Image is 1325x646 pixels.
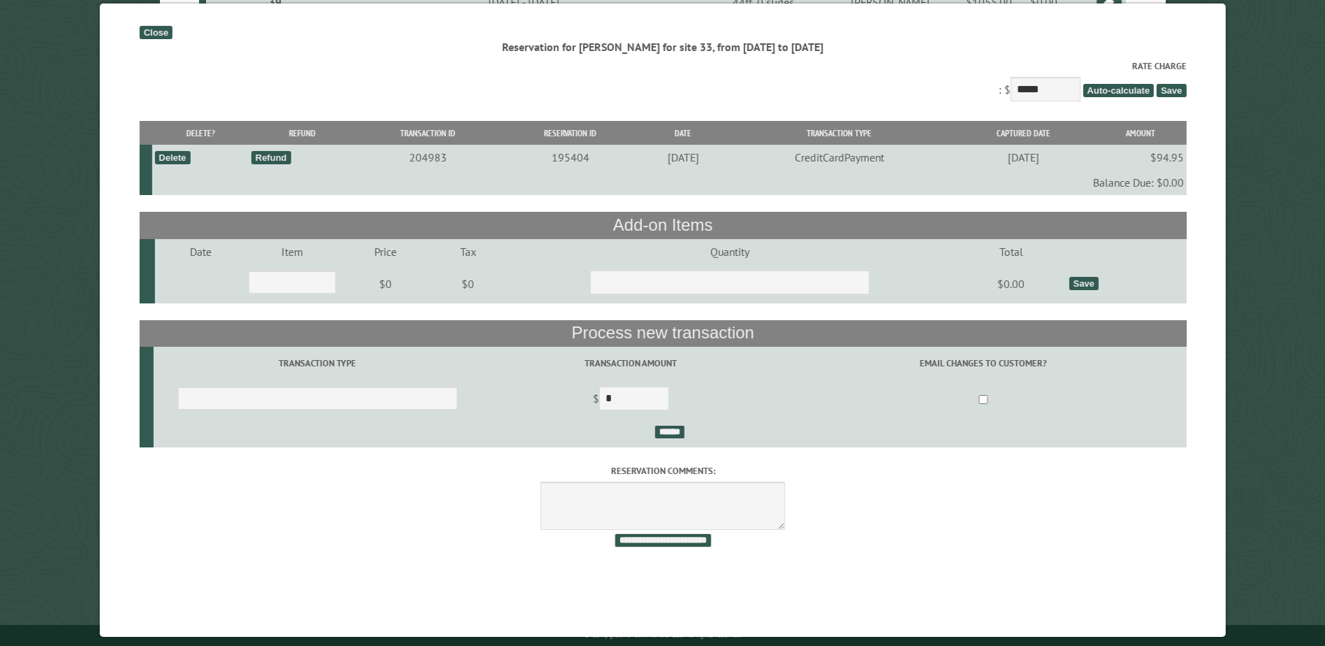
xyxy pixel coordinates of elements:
[152,170,1186,195] td: Balance Due: $0.00
[640,145,726,170] td: [DATE]
[1083,84,1154,97] span: Auto-calculate
[1095,121,1186,145] th: Amount
[726,121,952,145] th: Transaction Type
[338,264,432,303] td: $0
[432,264,504,303] td: $0
[1069,277,1098,290] div: Save
[155,357,479,370] label: Transaction Type
[139,59,1186,105] div: : $
[952,121,1095,145] th: Captured Date
[152,121,249,145] th: Delete?
[956,264,1067,303] td: $0.00
[1095,145,1186,170] td: $94.95
[726,145,952,170] td: CreditCardPayment
[782,357,1184,370] label: Email changes to customer?
[139,212,1186,238] th: Add-on Items
[504,239,956,264] td: Quantity
[481,380,779,419] td: $
[154,151,190,164] div: Delete
[139,59,1186,73] label: Rate Charge
[584,631,742,640] small: © Campground Commander LLC. All rights reserved.
[249,121,355,145] th: Refund
[501,145,640,170] td: 195404
[1156,84,1185,97] span: Save
[355,145,501,170] td: 204983
[956,239,1067,264] td: Total
[338,239,432,264] td: Price
[355,121,501,145] th: Transaction ID
[483,357,777,370] label: Transaction Amount
[139,464,1186,478] label: Reservation comments:
[247,239,338,264] td: Item
[139,39,1186,55] div: Reservation for [PERSON_NAME] for site 33, from [DATE] to [DATE]
[139,320,1186,347] th: Process new transaction
[501,121,640,145] th: Reservation ID
[432,239,504,264] td: Tax
[139,26,172,39] div: Close
[155,239,247,264] td: Date
[952,145,1095,170] td: [DATE]
[640,121,726,145] th: Date
[251,151,291,164] div: Refund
